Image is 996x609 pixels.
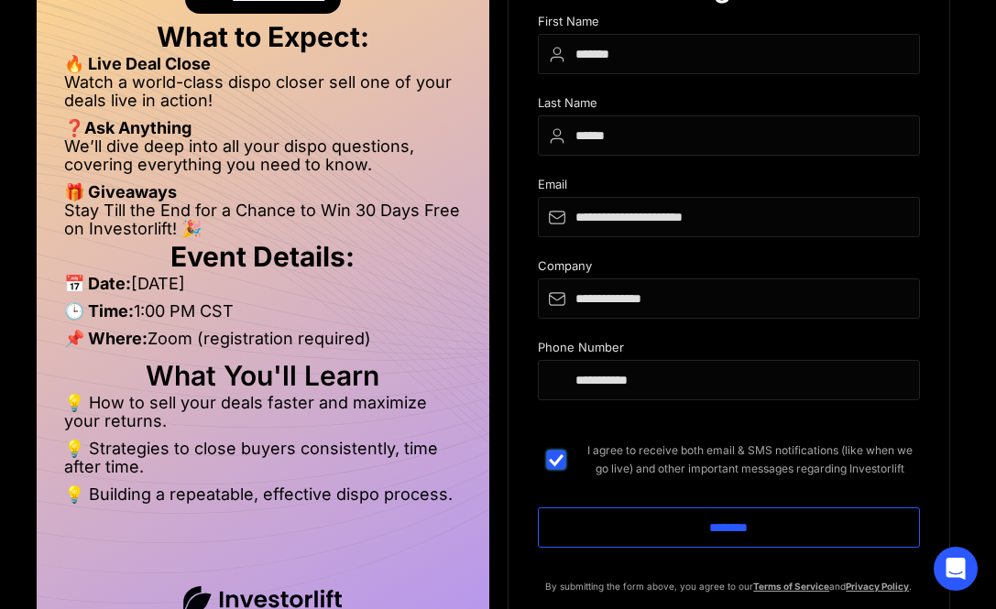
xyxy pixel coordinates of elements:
strong: Event Details: [170,240,355,273]
strong: 🎁 Giveaways [64,182,177,201]
a: Terms of Service [753,581,829,592]
strong: 🕒 Time: [64,301,134,321]
h2: What You'll Learn [64,366,462,385]
div: First Name [538,15,921,34]
div: Open Intercom Messenger [934,547,978,591]
li: 1:00 PM CST [64,302,462,330]
p: By submitting the form above, you agree to our and . [538,577,921,595]
div: Phone Number [538,341,921,360]
span: I agree to receive both email & SMS notifications (like when we go live) and other important mess... [580,441,921,478]
li: Zoom (registration required) [64,330,462,357]
strong: ❓Ask Anything [64,118,192,137]
div: Last Name [538,96,921,115]
a: Privacy Policy [846,581,909,592]
strong: What to Expect: [157,20,369,53]
li: We’ll dive deep into all your dispo questions, covering everything you need to know. [64,137,462,183]
strong: 🔥 Live Deal Close [64,54,211,73]
li: 💡 Building a repeatable, effective dispo process. [64,485,462,504]
strong: 📌 Where: [64,329,148,348]
li: [DATE] [64,275,462,302]
li: Watch a world-class dispo closer sell one of your deals live in action! [64,73,462,119]
form: DIspo Day Main Form [538,15,921,577]
div: Company [538,259,921,278]
strong: 📅 Date: [64,274,131,293]
li: 💡 How to sell your deals faster and maximize your returns. [64,394,462,440]
li: Stay Till the End for a Chance to Win 30 Days Free on Investorlift! 🎉 [64,201,462,238]
li: 💡 Strategies to close buyers consistently, time after time. [64,440,462,485]
div: Email [538,178,921,197]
